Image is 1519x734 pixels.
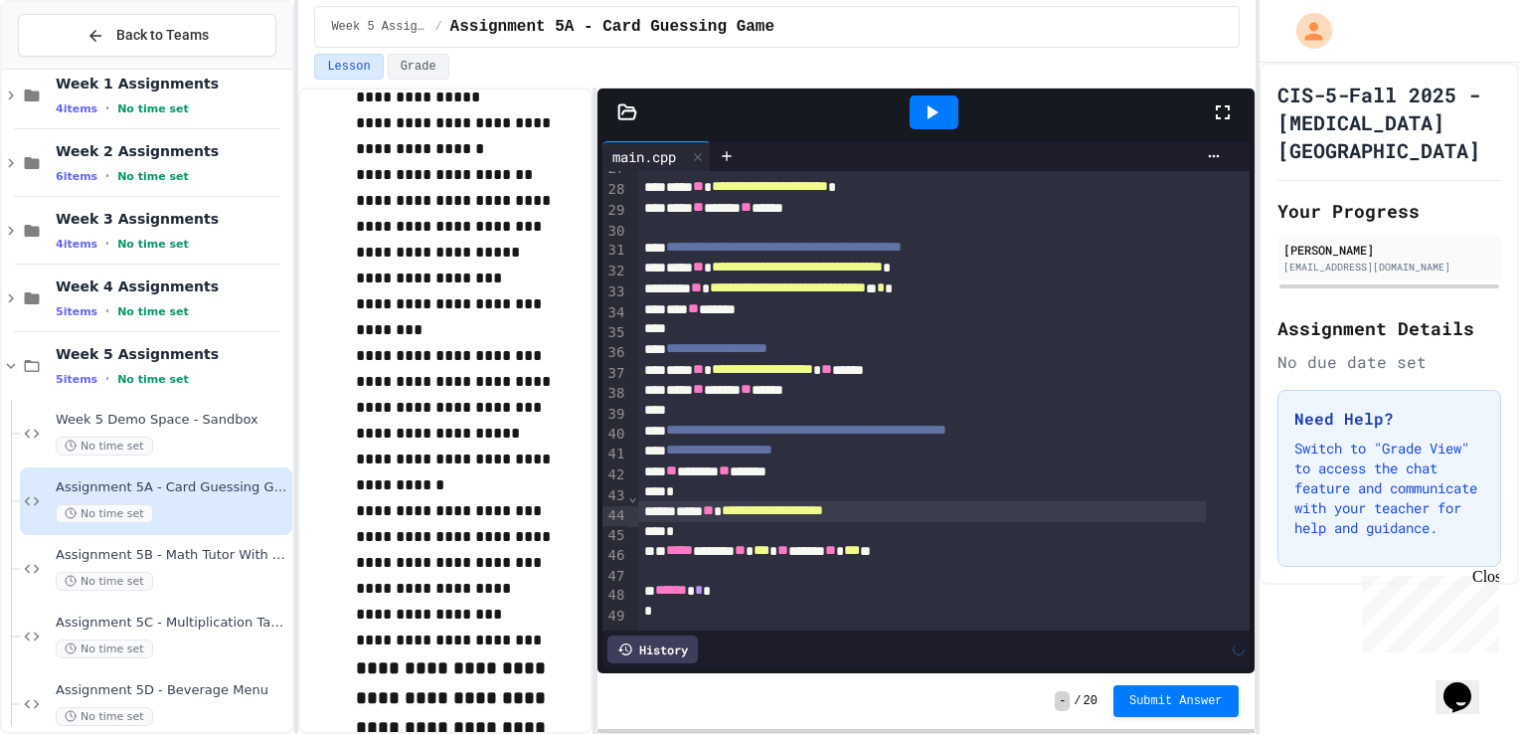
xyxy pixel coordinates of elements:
[602,262,627,282] div: 32
[602,384,627,405] div: 38
[105,168,109,184] span: •
[56,547,288,564] span: Assignment 5B - Math Tutor With Loops and Switch
[105,236,109,252] span: •
[602,141,711,171] div: main.cpp
[8,8,137,126] div: Chat with us now!Close
[1113,685,1239,717] button: Submit Answer
[117,238,189,251] span: No time set
[1074,693,1081,709] span: /
[602,222,627,242] div: 30
[56,102,97,115] span: 4 items
[117,305,189,318] span: No time set
[602,201,627,222] div: 29
[1294,439,1484,538] p: Switch to "Grade View" to access the chat feature and communicate with your teacher for help and ...
[56,210,288,228] span: Week 3 Assignments
[56,682,288,699] span: Assignment 5D - Beverage Menu
[18,14,276,57] button: Back to Teams
[1294,407,1484,431] h3: Need Help?
[602,146,686,167] div: main.cpp
[56,412,288,429] span: Week 5 Demo Space - Sandbox
[602,546,627,567] div: 46
[602,364,627,385] div: 37
[56,504,153,523] span: No time set
[56,142,288,160] span: Week 2 Assignments
[602,607,627,627] div: 49
[627,488,637,504] span: Fold line
[56,75,288,92] span: Week 1 Assignments
[602,567,627,587] div: 47
[56,437,153,456] span: No time set
[105,303,109,319] span: •
[56,707,153,726] span: No time set
[1084,693,1097,709] span: 20
[1277,350,1501,374] div: No due date set
[56,572,153,591] span: No time set
[1283,241,1495,259] div: [PERSON_NAME]
[602,303,627,324] div: 34
[105,371,109,387] span: •
[56,277,288,295] span: Week 4 Assignments
[450,15,774,39] span: Assignment 5A - Card Guessing Game
[1277,81,1501,164] h1: CIS-5-Fall 2025 - [MEDICAL_DATA][GEOGRAPHIC_DATA]
[602,180,627,201] div: 28
[602,425,627,446] div: 40
[56,615,288,632] span: Assignment 5C - Multiplication Table for Jedi Academy
[602,405,627,425] div: 39
[1354,568,1499,652] iframe: chat widget
[1129,693,1223,709] span: Submit Answer
[56,345,288,363] span: Week 5 Assignments
[56,170,97,183] span: 6 items
[117,373,189,386] span: No time set
[1055,691,1070,711] span: -
[56,238,97,251] span: 4 items
[331,19,426,35] span: Week 5 Assignments
[1275,8,1337,54] div: My Account
[602,486,627,506] div: 43
[314,54,383,80] button: Lesson
[56,305,97,318] span: 5 items
[1283,260,1495,275] div: [EMAIL_ADDRESS][DOMAIN_NAME]
[602,586,627,607] div: 48
[602,241,627,262] div: 31
[1277,197,1501,225] h2: Your Progress
[602,526,627,546] div: 45
[602,465,627,486] div: 42
[116,25,209,46] span: Back to Teams
[602,323,627,343] div: 35
[1435,654,1499,714] iframe: chat widget
[1277,314,1501,342] h2: Assignment Details
[117,170,189,183] span: No time set
[434,19,441,35] span: /
[56,479,288,496] span: Assignment 5A - Card Guessing Game
[388,54,449,80] button: Grade
[117,102,189,115] span: No time set
[602,445,627,465] div: 41
[56,640,153,658] span: No time set
[602,506,627,527] div: 44
[105,100,109,116] span: •
[602,282,627,303] div: 33
[607,636,698,663] div: History
[602,343,627,364] div: 36
[56,373,97,386] span: 5 items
